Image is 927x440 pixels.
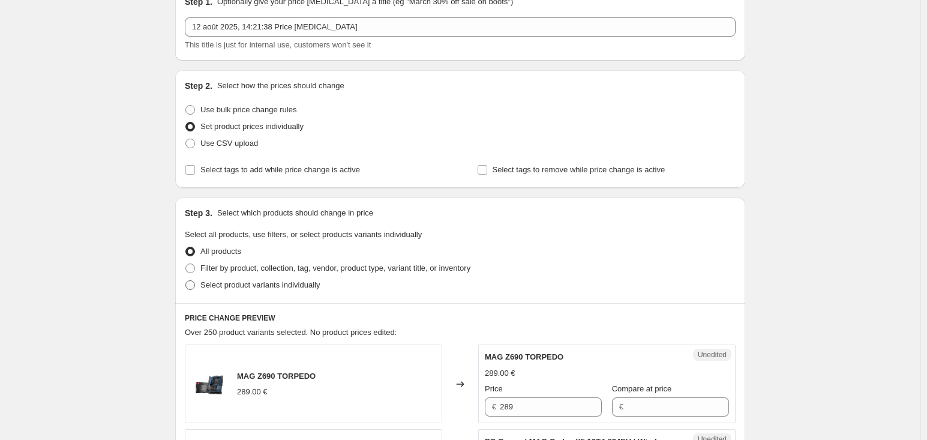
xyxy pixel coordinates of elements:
div: 289.00 € [237,386,268,398]
span: € [492,402,496,411]
span: Select all products, use filters, or select products variants individually [185,230,422,239]
span: Use bulk price change rules [200,105,296,114]
span: Set product prices individually [200,122,304,131]
span: Price [485,384,503,393]
span: Over 250 product variants selected. No product prices edited: [185,328,397,337]
h6: PRICE CHANGE PREVIEW [185,313,736,323]
span: Unedited [698,350,727,360]
span: Select tags to add while price change is active [200,165,360,174]
input: 30% off holiday sale [185,17,736,37]
div: 289.00 € [485,367,515,379]
h2: Step 3. [185,207,212,219]
span: Select product variants individually [200,280,320,289]
span: Select tags to remove while price change is active [493,165,665,174]
img: MAG-Z690-TORPEDO_80x.png [191,366,227,402]
span: All products [200,247,241,256]
p: Select how the prices should change [217,80,344,92]
span: MAG Z690 TORPEDO [237,372,316,381]
p: Select which products should change in price [217,207,373,219]
span: Use CSV upload [200,139,258,148]
span: € [619,402,623,411]
span: This title is just for internal use, customers won't see it [185,40,371,49]
span: MAG Z690 TORPEDO [485,352,563,361]
span: Filter by product, collection, tag, vendor, product type, variant title, or inventory [200,264,470,273]
span: Compare at price [612,384,672,393]
h2: Step 2. [185,80,212,92]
